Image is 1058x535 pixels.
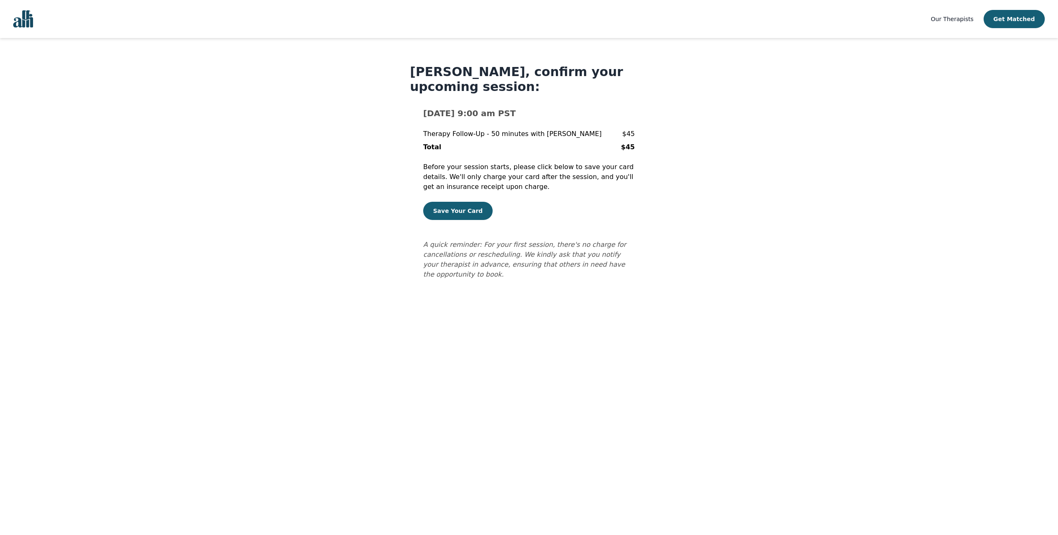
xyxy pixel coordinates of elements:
[410,64,648,94] h1: [PERSON_NAME], confirm your upcoming session:
[13,10,33,28] img: alli logo
[931,16,973,22] span: Our Therapists
[931,14,973,24] a: Our Therapists
[423,162,635,192] p: Before your session starts, please click below to save your card details. We'll only charge your ...
[423,108,516,118] b: [DATE] 9:00 am PST
[423,143,441,151] b: Total
[984,10,1045,28] button: Get Matched
[622,129,635,139] p: $45
[423,241,626,278] i: A quick reminder: For your first session, there's no charge for cancellations or rescheduling. We...
[423,129,602,139] p: Therapy Follow-Up - 50 minutes with [PERSON_NAME]
[621,143,635,151] b: $45
[423,202,493,220] button: Save Your Card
